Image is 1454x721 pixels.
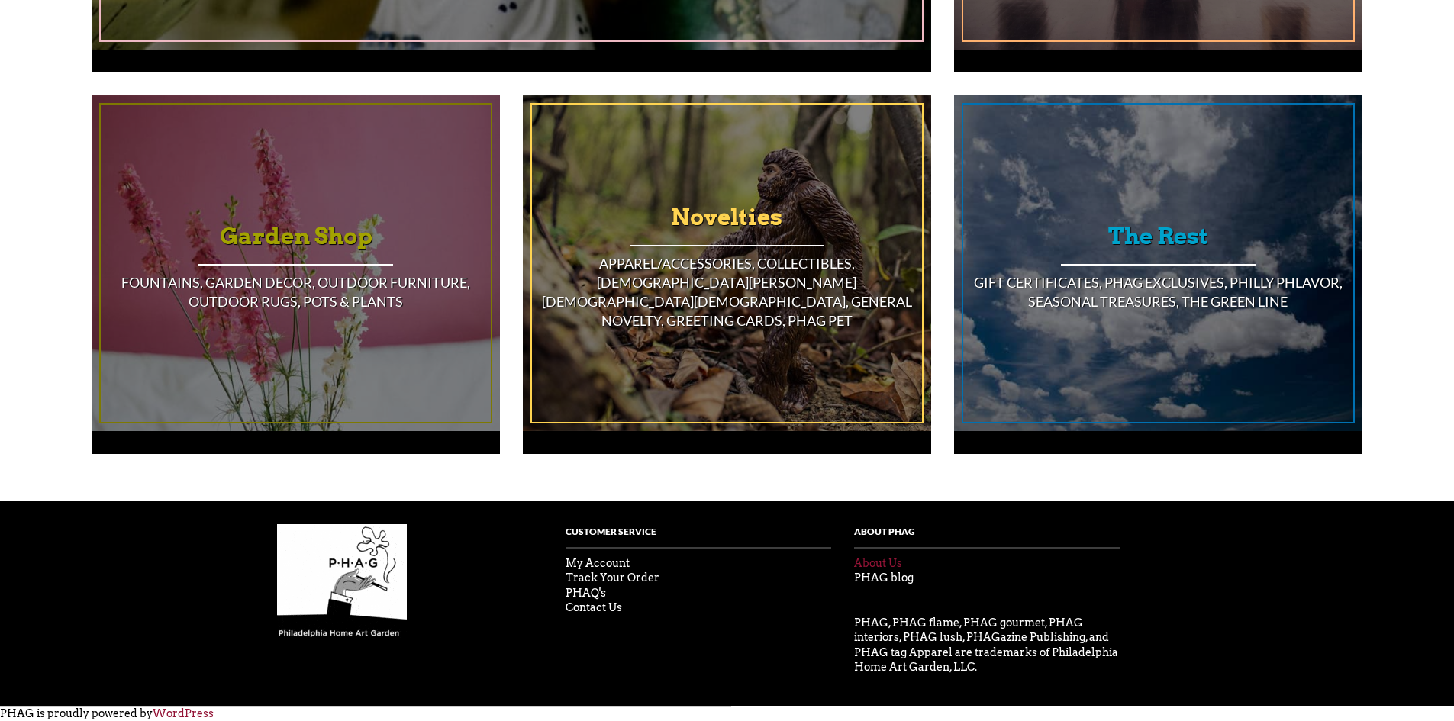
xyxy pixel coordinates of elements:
a: WordPress [153,707,214,719]
a: My Account [566,557,630,569]
a: Contact Us [566,601,622,613]
h4: Gift Certificates, PHAG Exclusives, Philly Phlavor, Seasonal Treasures, The Green Line [963,273,1353,311]
a: PHAQ's [566,587,606,599]
a: Track Your Order [566,571,659,584]
img: phag-logo-compressor.gif [277,524,407,639]
p: PHAG, PHAG flame, PHAG gourmet, PHAG interiors, PHAG lush, PHAGazine Publishing, and PHAG tag App... [854,616,1120,675]
h3: The Rest [963,215,1353,256]
h4: About PHag [854,524,1120,549]
h4: Apparel/Accessories, Collectibles, [DEMOGRAPHIC_DATA][PERSON_NAME][DEMOGRAPHIC_DATA][DEMOGRAPHIC_... [532,254,922,331]
h4: Customer Service [566,524,831,549]
a: PHAG blog [854,571,914,584]
h3: Novelties [532,196,922,237]
h3: Garden Shop [101,215,491,256]
a: About Us [854,557,902,569]
h4: Fountains, Garden Decor, Outdoor Furniture, Outdoor Rugs, Pots & Plants [101,273,491,311]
